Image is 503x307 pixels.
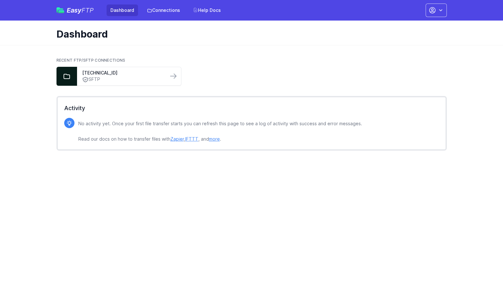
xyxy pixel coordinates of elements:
[56,7,64,13] img: easyftp_logo.png
[56,28,442,40] h1: Dashboard
[56,58,447,63] h2: Recent FTP/SFTP Connections
[67,7,94,13] span: Easy
[56,7,94,13] a: EasyFTP
[64,104,439,113] h2: Activity
[82,6,94,14] span: FTP
[143,4,184,16] a: Connections
[82,76,163,83] a: SFTP
[82,70,163,76] a: [TECHNICAL_ID]
[78,120,362,143] p: No activity yet. Once your first file transfer starts you can refresh this page to see a log of a...
[107,4,138,16] a: Dashboard
[185,136,198,142] a: IFTTT
[209,136,220,142] a: more
[189,4,225,16] a: Help Docs
[170,136,184,142] a: Zapier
